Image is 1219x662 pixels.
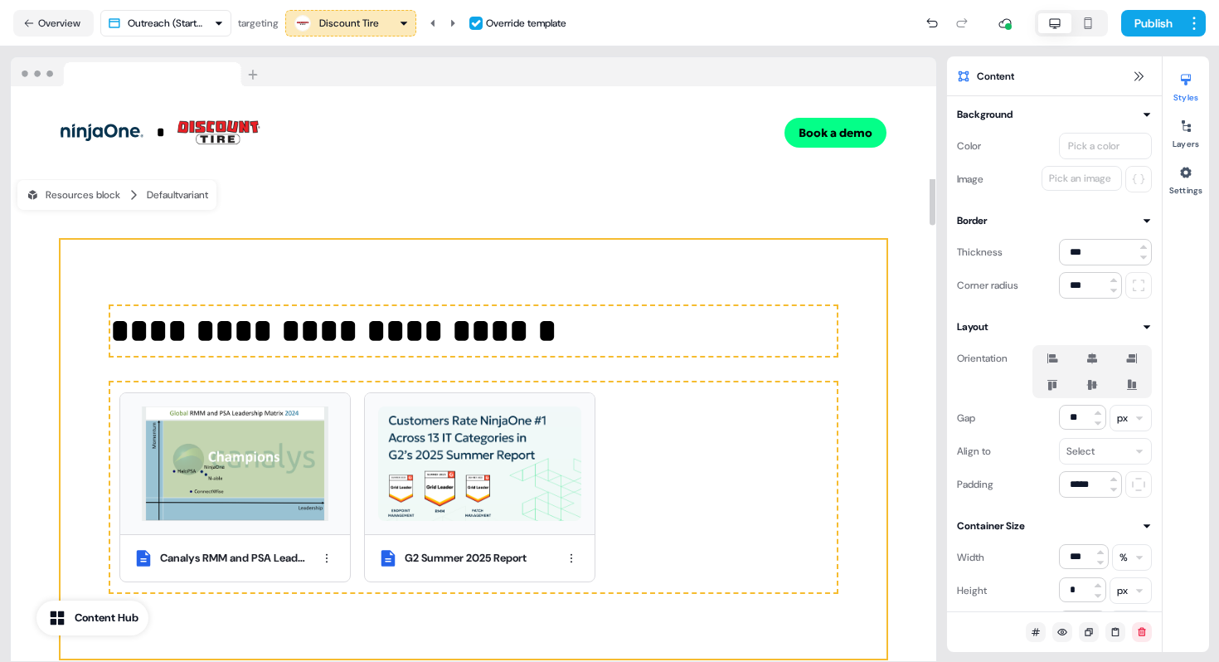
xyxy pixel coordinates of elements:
button: Content Hub [36,601,148,635]
img: canalys_rmm_psa_leadership_matrix_2024.pdf [134,406,337,521]
div: Pick a color [1065,138,1123,154]
div: Thickness [957,239,1003,265]
button: Layers [1163,113,1209,149]
div: Resources block [26,187,120,203]
button: Overview [13,10,94,37]
button: Discount Tire [285,10,416,37]
button: Publish [1121,10,1183,37]
span: Content [977,68,1014,85]
div: % [1119,549,1128,566]
div: Book a demo [480,118,886,148]
div: Corner radius [957,272,1018,299]
div: G2 Summer 2025 Report [405,550,527,567]
div: Height [957,577,987,604]
div: Color [957,133,981,159]
button: Container Size [957,518,1152,534]
div: Align to [957,438,991,465]
div: Override template [486,15,566,32]
div: Select [1066,443,1095,460]
div: Padding [957,471,993,498]
button: Pick an image [1042,166,1122,191]
div: Discount Tire [319,15,379,32]
div: Max width [957,611,1003,637]
button: Border [957,212,1152,229]
div: Background [957,106,1013,123]
img: G2_Summer_2025_-_Sales_One-Pager.pdf [378,406,581,521]
div: Border [957,212,987,229]
div: px [1117,582,1128,599]
div: Container Size [957,518,1025,534]
img: Browser topbar [11,57,265,87]
div: Width [957,544,984,571]
div: Content Hub [75,610,138,626]
button: Pick a color [1059,133,1152,159]
div: Image [957,166,983,192]
div: px [1117,410,1128,426]
div: Orientation [957,345,1008,372]
button: Background [957,106,1152,123]
div: Default variant [147,187,208,203]
div: Canalys RMM and PSA Leadership Matrix 2024 [160,550,310,567]
div: Gap [957,405,975,431]
div: targeting [238,15,279,32]
div: Outreach (Starter) [128,15,207,32]
button: Layout [957,319,1152,335]
button: Settings [1163,159,1209,196]
div: canalys_rmm_psa_leadership_matrix_2024.pdfCanalys RMM and PSA Leadership Matrix 2024G2_Summer_202... [110,382,837,592]
div: Pick an image [1046,170,1115,187]
div: Layout [957,319,988,335]
button: Styles [1163,66,1209,103]
button: Book a demo [784,118,886,148]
